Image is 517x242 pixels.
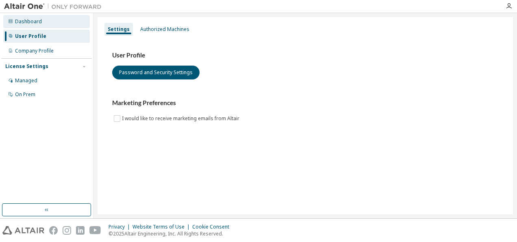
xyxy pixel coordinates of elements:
img: youtube.svg [89,226,101,235]
div: License Settings [5,63,48,70]
div: Settings [108,26,130,33]
h3: Marketing Preferences [112,99,498,107]
img: Altair One [4,2,106,11]
div: Company Profile [15,48,54,54]
div: User Profile [15,33,46,40]
div: On Prem [15,91,35,98]
img: facebook.svg [49,226,58,235]
div: Cookie Consent [192,224,234,230]
div: Website Terms of Use [133,224,192,230]
img: instagram.svg [63,226,71,235]
p: © 2025 Altair Engineering, Inc. All Rights Reserved. [109,230,234,237]
h3: User Profile [112,51,498,59]
label: I would like to receive marketing emails from Altair [122,114,241,123]
button: Password and Security Settings [112,66,200,79]
div: Authorized Machines [140,26,189,33]
img: linkedin.svg [76,226,85,235]
img: altair_logo.svg [2,226,44,235]
div: Dashboard [15,18,42,25]
div: Privacy [109,224,133,230]
div: Managed [15,77,37,84]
